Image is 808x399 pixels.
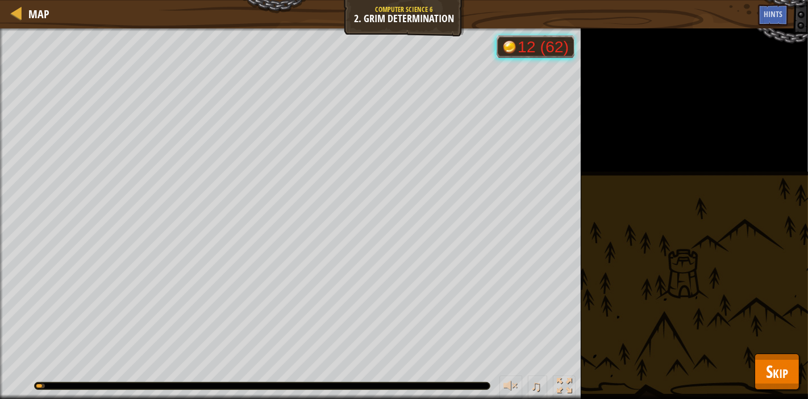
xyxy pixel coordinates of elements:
[530,377,542,394] span: ♫
[497,35,574,58] div: Team 'humans' has 12 now of 62 gold earned.
[764,9,782,19] span: Hints
[23,6,49,22] a: Map
[28,6,49,22] span: Map
[528,376,547,399] button: ♫
[553,376,576,399] button: Toggle fullscreen
[518,39,569,55] div: 12 (62)
[499,376,522,399] button: Adjust volume
[755,354,799,390] button: Skip
[766,360,788,383] span: Skip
